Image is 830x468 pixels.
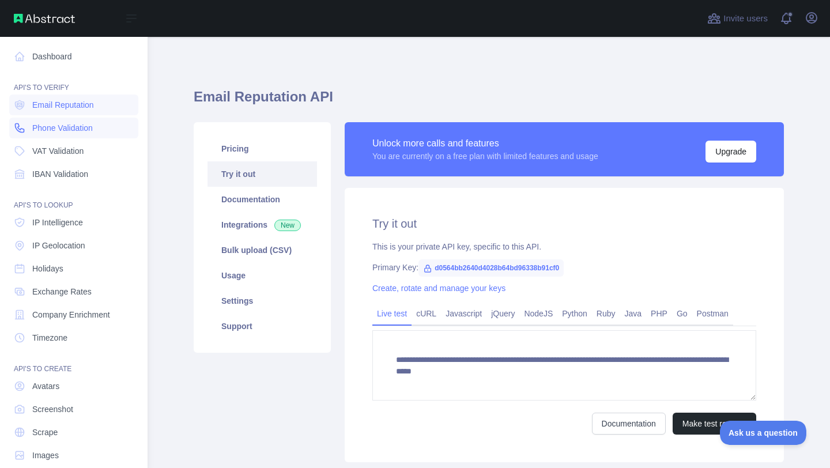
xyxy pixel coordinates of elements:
a: Create, rotate and manage your keys [372,284,505,293]
a: Exchange Rates [9,281,138,302]
h1: Email Reputation API [194,88,784,115]
span: Exchange Rates [32,286,92,297]
span: Phone Validation [32,122,93,134]
span: Screenshot [32,403,73,415]
a: Python [557,304,592,323]
a: Holidays [9,258,138,279]
a: jQuery [486,304,519,323]
a: Phone Validation [9,118,138,138]
a: Avatars [9,376,138,397]
a: Usage [207,263,317,288]
a: Javascript [441,304,486,323]
img: Abstract API [14,14,75,23]
a: Dashboard [9,46,138,67]
span: New [274,220,301,231]
a: Try it out [207,161,317,187]
span: Avatars [32,380,59,392]
a: Images [9,445,138,466]
a: Live test [372,304,412,323]
a: Timezone [9,327,138,348]
a: Ruby [592,304,620,323]
span: IP Geolocation [32,240,85,251]
a: IP Intelligence [9,212,138,233]
a: NodeJS [519,304,557,323]
a: Pricing [207,136,317,161]
a: IBAN Validation [9,164,138,184]
span: Images [32,450,59,461]
a: Integrations New [207,212,317,237]
div: You are currently on a free plan with limited features and usage [372,150,598,162]
span: Company Enrichment [32,309,110,320]
a: Scrape [9,422,138,443]
a: Email Reputation [9,95,138,115]
span: IP Intelligence [32,217,83,228]
a: Documentation [592,413,666,435]
div: API'S TO LOOKUP [9,187,138,210]
span: Scrape [32,427,58,438]
button: Make test request [673,413,756,435]
a: IP Geolocation [9,235,138,256]
a: Bulk upload (CSV) [207,237,317,263]
h2: Try it out [372,216,756,232]
iframe: Toggle Customer Support [720,421,807,445]
span: Email Reputation [32,99,94,111]
a: Go [672,304,692,323]
a: VAT Validation [9,141,138,161]
a: Settings [207,288,317,314]
a: Java [620,304,647,323]
span: Invite users [723,12,768,25]
button: Upgrade [705,141,756,163]
div: This is your private API key, specific to this API. [372,241,756,252]
a: Postman [692,304,733,323]
a: Support [207,314,317,339]
div: API'S TO CREATE [9,350,138,373]
a: Documentation [207,187,317,212]
button: Invite users [705,9,770,28]
a: cURL [412,304,441,323]
a: Screenshot [9,399,138,420]
a: PHP [646,304,672,323]
span: Holidays [32,263,63,274]
div: Primary Key: [372,262,756,273]
span: Timezone [32,332,67,344]
div: Unlock more calls and features [372,137,598,150]
span: d0564bb2640d4028b64bd96338b91cf0 [418,259,564,277]
span: VAT Validation [32,145,84,157]
span: IBAN Validation [32,168,88,180]
a: Company Enrichment [9,304,138,325]
div: API'S TO VERIFY [9,69,138,92]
